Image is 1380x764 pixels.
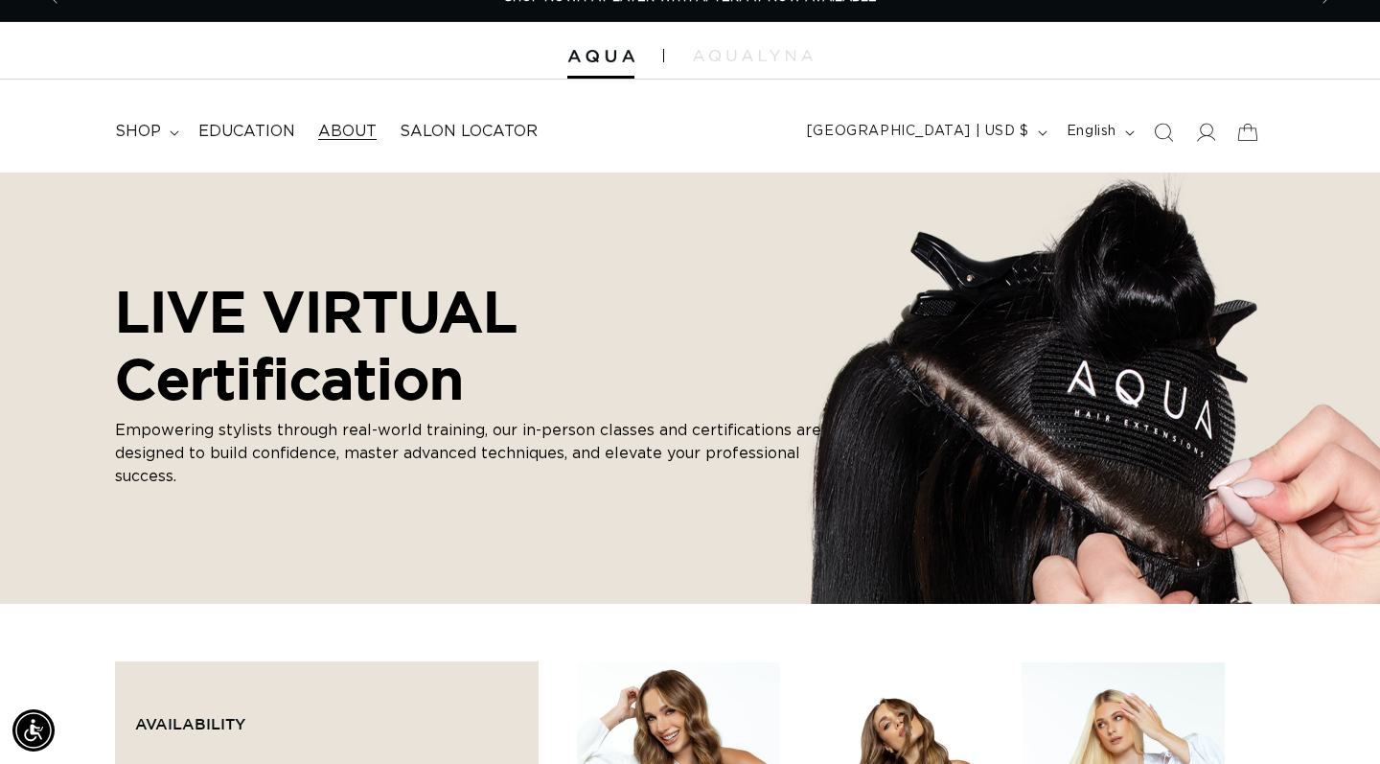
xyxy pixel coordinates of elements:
[12,709,55,752] div: Accessibility Menu
[400,122,538,142] span: Salon Locator
[115,278,843,411] h2: LIVE VIRTUAL Certification
[567,50,634,63] img: Aqua Hair Extensions
[1142,111,1184,153] summary: Search
[135,715,245,732] span: Availability
[198,122,295,142] span: Education
[318,122,377,142] span: About
[103,110,187,153] summary: shop
[795,114,1055,150] button: [GEOGRAPHIC_DATA] | USD $
[115,122,161,142] span: shop
[807,122,1029,142] span: [GEOGRAPHIC_DATA] | USD $
[1284,672,1380,764] iframe: Chat Widget
[1067,122,1116,142] span: English
[388,110,549,153] a: Salon Locator
[115,420,843,489] p: Empowering stylists through real-world training, our in-person classes and certifications are des...
[1055,114,1142,150] button: English
[307,110,388,153] a: About
[693,50,813,61] img: aqualyna.com
[135,682,518,751] summary: Availability (0 selected)
[187,110,307,153] a: Education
